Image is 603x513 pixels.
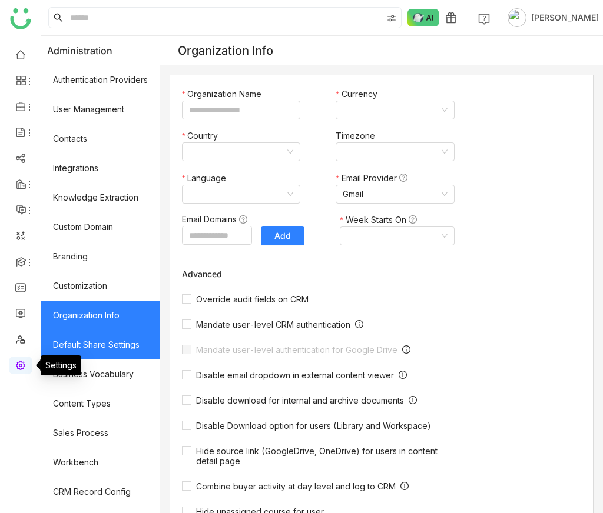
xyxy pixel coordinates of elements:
label: Language [182,172,232,185]
span: Mandate user-level authentication for Google Drive [191,345,402,355]
span: [PERSON_NAME] [531,11,599,24]
a: Content Types [41,389,160,418]
a: Contacts [41,124,160,154]
label: Email Provider [336,172,413,185]
span: Disable download for internal and archive documents [191,395,409,405]
a: Sales Process [41,418,160,448]
span: Override audit fields on CRM [191,294,313,304]
a: Branding [41,242,160,271]
a: Workbench [41,448,160,477]
label: Email Domains [182,213,252,226]
img: help.svg [478,13,490,25]
span: Add [274,230,291,242]
a: Knowledge Extraction [41,183,160,212]
label: Week Starts On [340,214,422,226]
img: search-type.svg [387,14,396,23]
span: Administration [47,36,112,65]
label: Country [182,129,224,142]
div: Organization Info [178,44,273,58]
span: Disable email dropdown in external content viewer [191,370,399,380]
span: Combine buyer activity at day level and log to CRM [191,481,400,491]
span: Disable Download option for users (Library and Workspace) [191,421,436,431]
a: User Management [41,95,160,124]
a: Default Share Settings [41,330,160,359]
span: Hide source link (GoogleDrive, OneDrive) for users in content detail page [191,446,455,466]
div: Settings [41,355,81,375]
label: Organization Name [182,88,267,101]
span: Mandate user-level CRM authentication [191,319,355,329]
img: logo [10,8,31,29]
img: ask-buddy-normal.svg [407,9,439,26]
a: Integrations [41,154,160,183]
div: Advanced [182,269,455,279]
img: avatar [508,8,526,27]
a: Custom Domain [41,212,160,242]
label: Timezone [336,129,381,142]
a: Organization Info [41,301,160,330]
nz-select-item: Gmail [343,185,447,203]
a: Customization [41,271,160,301]
label: Currency [336,88,383,101]
a: Authentication Providers [41,65,160,95]
a: CRM Record Config [41,477,160,507]
button: Add [261,226,304,245]
a: Business Vocabulary [41,359,160,389]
